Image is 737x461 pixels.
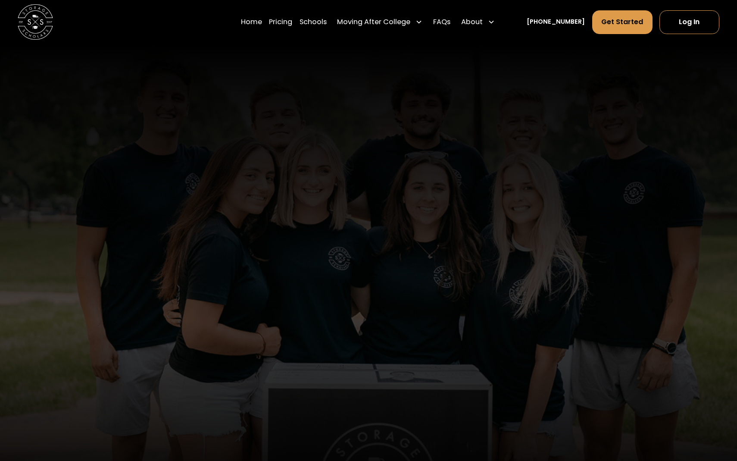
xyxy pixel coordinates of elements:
[337,17,410,28] div: Moving After College
[300,10,327,34] a: Schools
[592,10,653,34] a: Get Started
[241,10,262,34] a: Home
[433,10,450,34] a: FAQs
[461,17,483,28] div: About
[659,10,719,34] a: Log In
[527,17,585,26] a: [PHONE_NUMBER]
[18,4,53,40] img: Storage Scholars main logo
[269,10,292,34] a: Pricing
